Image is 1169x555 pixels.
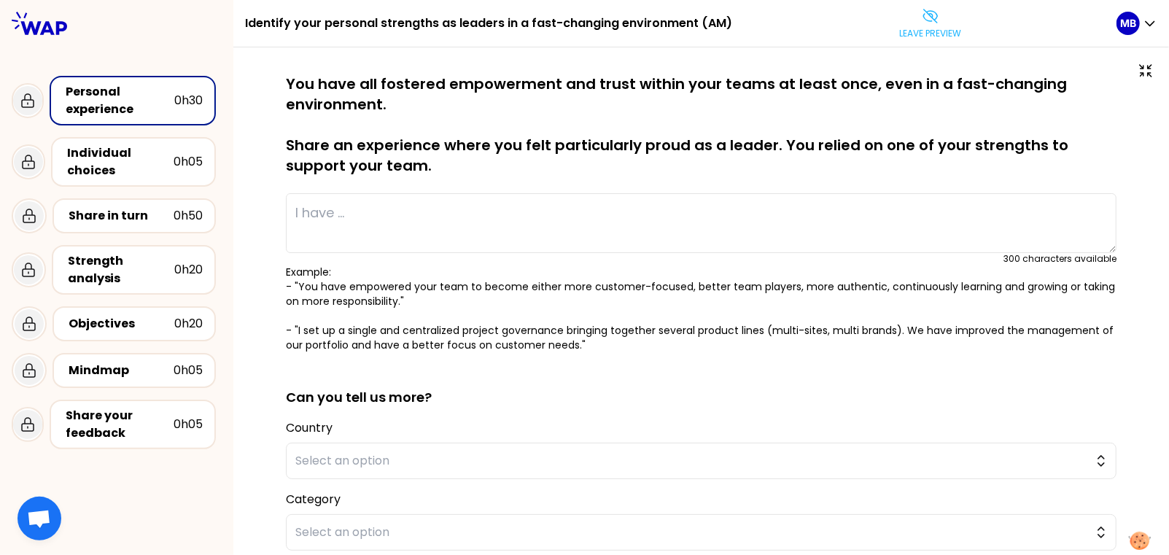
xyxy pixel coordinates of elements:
span: Select an option [295,524,1087,541]
div: 0h50 [174,207,203,225]
div: Strength analysis [68,252,174,287]
p: Leave preview [899,28,961,39]
div: 0h05 [174,362,203,379]
div: 0h20 [174,315,203,333]
button: Select an option [286,514,1116,551]
p: You have all fostered empowerment and trust within your teams at least once, even in a fast-chang... [286,74,1116,176]
button: Leave preview [893,1,967,45]
span: Select an option [295,452,1087,470]
p: Example: - "You have empowered your team to become either more customer-focused, better team play... [286,265,1116,352]
div: Objectives [69,315,174,333]
div: 0h30 [174,92,203,109]
div: 0h20 [174,261,203,279]
div: 300 characters available [1003,253,1116,265]
div: Share your feedback [66,407,174,442]
div: 0h05 [174,153,203,171]
div: 0h05 [174,416,203,433]
button: MB [1116,12,1157,35]
p: MB [1120,16,1136,31]
a: Ouvrir le chat [18,497,61,540]
label: Category [286,491,341,508]
div: Share in turn [69,207,174,225]
div: Personal experience [66,83,174,118]
div: Mindmap [69,362,174,379]
div: Individual choices [67,144,174,179]
h2: Can you tell us more? [286,364,1116,408]
label: Country [286,419,333,436]
button: Select an option [286,443,1116,479]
